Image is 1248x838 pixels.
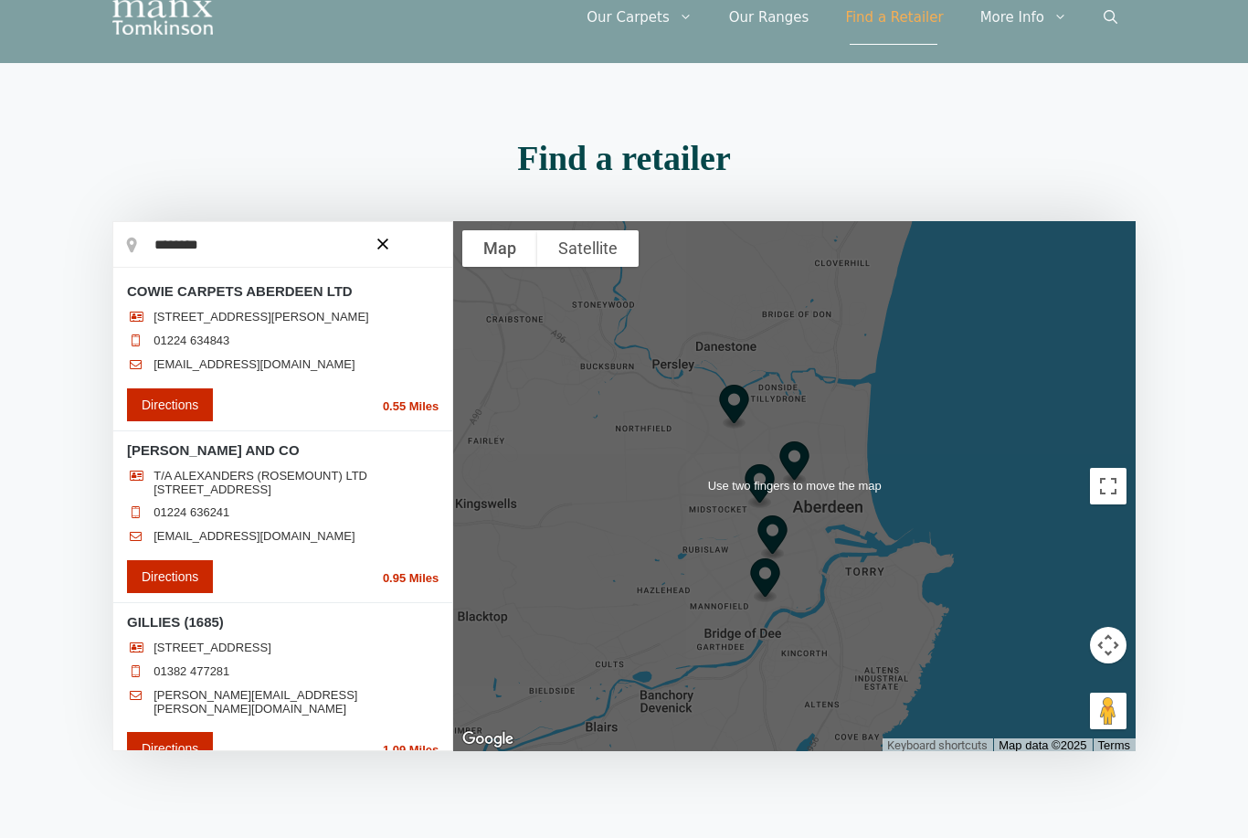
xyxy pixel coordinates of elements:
[153,358,354,373] a: [EMAIL_ADDRESS][DOMAIN_NAME]
[458,728,518,752] img: Google
[153,642,271,656] span: [STREET_ADDRESS]
[153,665,229,680] a: 01382 477281
[712,378,756,438] div: DEE CARPETS LTD
[537,231,639,268] button: Show satellite imagery
[153,334,229,349] a: 01224 634843
[1090,469,1126,505] button: Toggle fullscreen view
[127,733,213,766] a: Directions
[112,142,1136,176] h2: Find a retailer
[383,572,439,587] span: 0.95 Miles
[153,689,439,716] a: [PERSON_NAME][EMAIL_ADDRESS][PERSON_NAME][DOMAIN_NAME]
[112,1,213,36] img: Manx Tomkinson
[153,506,229,521] a: 01224 636241
[810,479,847,515] div: Your Current Location
[1098,739,1130,754] a: Terms (opens in new tab)
[383,744,439,758] span: 1.09 Miles
[458,728,518,752] a: Open this area in Google Maps (opens a new window)
[127,561,213,594] a: Directions
[887,739,988,754] button: Keyboard shortcuts
[772,435,817,494] div: COWIE CARPETS ABERDEEN LTD
[127,389,213,422] a: Directions
[127,282,439,302] h3: COWIE CARPETS ABERDEEN LTD
[743,552,788,611] div: N SAINSBURY & SONS
[127,613,439,632] h3: GILLIES (1685)
[127,441,439,461] h3: [PERSON_NAME] AND CO
[153,530,354,545] a: [EMAIL_ADDRESS][DOMAIN_NAME]
[153,470,439,497] span: T/A ALEXANDERS (ROSEMOUNT) LTD [STREET_ADDRESS]
[153,311,369,325] span: [STREET_ADDRESS][PERSON_NAME]
[383,400,439,415] span: 0.55 Miles
[737,458,782,517] div: JOHN ALEXANDER AND CO
[1090,694,1126,730] button: Drag Pegman onto the map to open Street View
[750,509,795,568] div: GILLIES (1685)
[999,739,1086,753] span: Map data ©2025
[462,231,537,268] button: Show street map
[1090,628,1126,664] button: Map camera controls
